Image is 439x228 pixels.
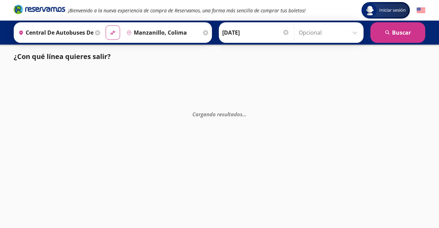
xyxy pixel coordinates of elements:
[245,110,247,117] span: .
[16,24,93,41] input: Buscar Origen
[14,4,65,16] a: Brand Logo
[370,22,425,43] button: Buscar
[417,6,425,15] button: English
[299,24,360,41] input: Opcional
[14,4,65,14] i: Brand Logo
[68,7,306,14] em: ¡Bienvenido a la nueva experiencia de compra de Reservamos, una forma más sencilla de comprar tus...
[244,110,245,117] span: .
[222,24,289,41] input: Elegir Fecha
[124,24,201,41] input: Buscar Destino
[14,51,111,62] p: ¿Con qué línea quieres salir?
[242,110,244,117] span: .
[192,110,247,117] em: Cargando resultados
[377,7,408,14] span: Iniciar sesión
